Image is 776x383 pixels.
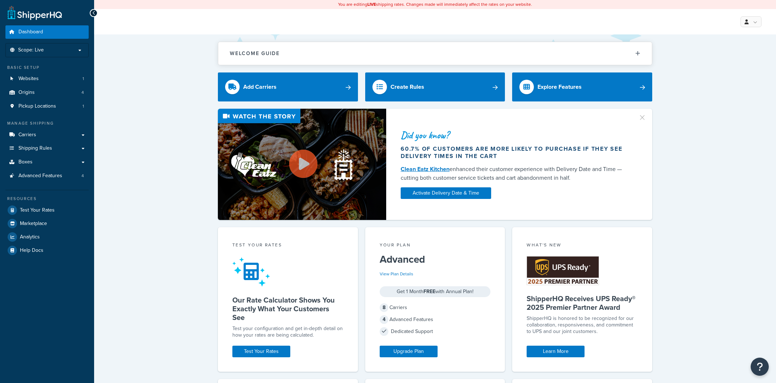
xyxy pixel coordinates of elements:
[5,169,89,183] a: Advanced Features4
[18,145,52,151] span: Shipping Rules
[380,346,438,357] a: Upgrade Plan
[5,142,89,155] a: Shipping Rules
[20,247,43,254] span: Help Docs
[380,303,388,312] span: 8
[401,165,629,182] div: enhanced their customer experience with Delivery Date and Time — cutting both customer service ti...
[380,326,491,337] div: Dedicated Support
[5,155,89,169] a: Boxes
[18,76,39,82] span: Websites
[380,315,388,324] span: 4
[365,72,505,101] a: Create Rules
[5,217,89,230] a: Marketplace
[5,128,89,142] a: Carriers
[5,100,89,113] li: Pickup Locations
[18,89,35,96] span: Origins
[18,47,44,53] span: Scope: Live
[5,86,89,99] a: Origins4
[527,346,585,357] a: Learn More
[83,103,84,109] span: 1
[401,165,450,173] a: Clean Eatz Kitchen
[18,103,56,109] span: Pickup Locations
[367,1,376,8] b: LIVE
[20,207,55,213] span: Test Your Rates
[5,100,89,113] a: Pickup Locations1
[20,234,40,240] span: Analytics
[81,89,84,96] span: 4
[5,196,89,202] div: Resources
[5,72,89,86] a: Websites1
[527,242,638,250] div: What's New
[401,145,629,160] div: 60.7% of customers are more likely to purchase if they see delivery times in the cart
[5,25,89,39] a: Dashboard
[243,82,277,92] div: Add Carriers
[380,303,491,313] div: Carriers
[232,346,290,357] a: Test Your Rates
[230,51,280,56] h2: Welcome Guide
[218,109,386,220] img: Video thumbnail
[401,130,629,140] div: Did you know?
[218,72,358,101] a: Add Carriers
[512,72,652,101] a: Explore Features
[380,242,491,250] div: Your Plan
[5,244,89,257] a: Help Docs
[5,204,89,217] a: Test Your Rates
[218,42,652,65] button: Welcome Guide
[18,29,43,35] span: Dashboard
[5,169,89,183] li: Advanced Features
[5,120,89,126] div: Manage Shipping
[5,86,89,99] li: Origins
[232,242,343,250] div: Test your rates
[751,358,769,376] button: Open Resource Center
[380,254,491,265] h5: Advanced
[380,271,413,277] a: View Plan Details
[380,315,491,325] div: Advanced Features
[5,64,89,71] div: Basic Setup
[5,230,89,243] a: Analytics
[18,173,62,179] span: Advanced Features
[380,286,491,297] div: Get 1 Month with Annual Plan!
[20,221,47,227] span: Marketplace
[18,132,36,138] span: Carriers
[81,173,84,179] span: 4
[18,159,33,165] span: Boxes
[83,76,84,82] span: 1
[527,294,638,312] h5: ShipperHQ Receives UPS Ready® 2025 Premier Partner Award
[401,187,491,199] a: Activate Delivery Date & Time
[5,72,89,86] li: Websites
[232,296,343,322] h5: Our Rate Calculator Shows You Exactly What Your Customers See
[537,82,582,92] div: Explore Features
[232,325,343,338] div: Test your configuration and get in-depth detail on how your rates are being calculated.
[423,288,435,295] strong: FREE
[527,315,638,335] p: ShipperHQ is honored to be recognized for our collaboration, responsiveness, and commitment to UP...
[391,82,424,92] div: Create Rules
